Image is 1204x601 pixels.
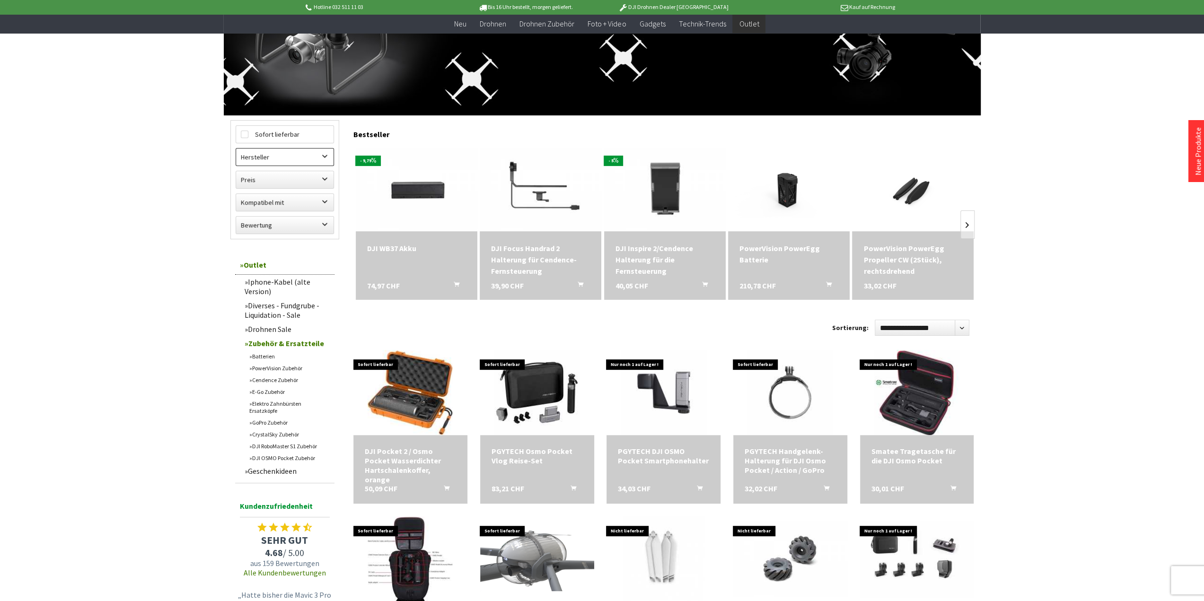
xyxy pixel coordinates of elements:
[639,19,665,28] span: Gadgets
[236,194,334,211] label: Kompatibel mit
[245,428,334,440] a: CrystalSky Zubehör
[494,350,580,435] img: PGYTECH Osmo Pocket Vlog Reise-Set
[245,440,334,452] a: DJI RoboMaster S1 Zubehör
[739,243,838,265] a: PowerVision PowerEgg Batterie 210,78 CHF In den Warenkorb
[265,547,283,558] span: 4.68
[739,243,838,265] div: PowerVision PowerEgg Batterie
[480,148,601,229] img: DJI Focus Handrad 2 Halterung für Cendence-Fernsteuerung
[356,148,477,229] img: DJI WB37 Akku
[491,243,590,277] div: DJI Focus Handrad 2 Halterung für Cendence-Fernsteuerung
[353,120,974,144] div: Bestseller
[492,484,524,493] span: 83,21 CHF
[480,19,506,28] span: Drohnen
[732,14,765,34] a: Outlet
[365,446,456,484] a: DJI Pocket 2 / Osmo Pocket Wasserdichter Hartschalenkoffer, orange 50,09 CHF In den Warenkorb
[452,1,599,13] p: Bis 16 Uhr bestellt, morgen geliefert.
[599,1,747,13] p: DJI Drohnen Dealer [GEOGRAPHIC_DATA]
[860,521,974,597] img: PGYTECH DJI Osmo Pocket Reise - Set
[691,280,713,292] button: In den Warenkorb
[304,1,451,13] p: Hotline 032 511 11 03
[672,14,732,34] a: Technik-Trends
[874,350,959,435] img: Smatee Tragetasche für die DJI Osmo Pocket
[367,243,466,254] a: DJI WB37 Akku 74,97 CHF In den Warenkorb
[236,171,334,188] label: Preis
[491,243,590,277] a: DJI Focus Handrad 2 Halterung für Cendence-Fernsteuerung 39,90 CHF In den Warenkorb
[633,14,672,34] a: Gadgets
[618,446,709,465] div: PGYTECH DJI OSMO Pocket Smartphonehalter
[739,19,759,28] span: Outlet
[812,484,835,496] button: In den Warenkorb
[454,19,466,28] span: Neu
[235,547,334,558] span: / 5.00
[235,255,334,275] a: Outlet
[871,484,904,493] span: 30,01 CHF
[815,280,837,292] button: In den Warenkorb
[739,280,776,291] span: 210,78 CHF
[615,243,714,277] a: DJI Inspire 2/Cendence Halterung für die Fernsteuerung 40,05 CHF In den Warenkorb
[245,374,334,386] a: Cendence Zubehör
[240,336,334,350] a: Zubehör & Ersatzteile
[245,398,334,417] a: Elektro Zahnbürsten Ersatzköpfe
[863,280,896,291] span: 33,02 CHF
[581,14,633,34] a: Foto + Video
[240,500,330,517] span: Kundenzufriedenheit
[678,19,726,28] span: Technik-Trends
[566,280,589,292] button: In den Warenkorb
[236,148,334,165] label: Hersteller
[745,484,777,493] span: 32,02 CHF
[240,322,334,336] a: Drohnen Sale
[747,350,833,435] img: PGYTECH Handgelenk-Halterung für DJI Osmo Pocket / Action / GoPro
[863,243,962,277] a: PowerVision PowerEgg Propeller CW (2Stück), rechtsdrehend 33,02 CHF
[473,14,513,34] a: Drohnen
[588,19,626,28] span: Foto + Video
[513,14,581,34] a: Drohnen Zubehör
[492,446,583,465] div: PGYTECH Osmo Pocket Vlog Reise-Set
[240,298,334,322] a: Diverses - Fundgrube - Liquidation - Sale
[235,533,334,547] span: SEHR GUT
[871,446,963,465] a: Smatee Tragetasche für die DJI Osmo Pocket 30,01 CHF In den Warenkorb
[245,362,334,374] a: PowerVision Zubehör
[245,350,334,362] a: Batterien
[448,14,473,34] a: Neu
[244,568,326,577] a: Alle Kundenbewertungen
[728,160,850,218] img: PowerVision PowerEgg Batterie
[621,350,706,435] img: PGYTECH DJI OSMO Pocket Smartphonehalter
[492,446,583,465] a: PGYTECH Osmo Pocket Vlog Reise-Set 83,21 CHF In den Warenkorb
[1193,127,1203,175] a: Neue Produkte
[236,126,334,143] label: Sofort lieferbar
[615,280,648,291] span: 40,05 CHF
[747,1,895,13] p: Kauf auf Rechnung
[685,484,708,496] button: In den Warenkorb
[745,446,836,475] a: PGYTECH Handgelenk-Halterung für DJI Osmo Pocket / Action / GoPro 32,02 CHF In den Warenkorb
[236,217,334,234] label: Bewertung
[745,446,836,475] div: PGYTECH Handgelenk-Halterung für DJI Osmo Pocket / Action / GoPro
[939,484,961,496] button: In den Warenkorb
[604,148,726,229] img: DJI Inspire 2/Cendence Halterung für die Fernsteuerung
[245,417,334,428] a: GoPro Zubehör
[618,484,650,493] span: 34,03 CHF
[442,280,465,292] button: In den Warenkorb
[559,484,582,496] button: In den Warenkorb
[240,275,334,298] a: Iphone-Kabel (alte Version)
[365,446,456,484] div: DJI Pocket 2 / Osmo Pocket Wasserdichter Hartschalenkoffer, orange
[240,464,334,478] a: Geschenkideen
[432,484,455,496] button: In den Warenkorb
[367,243,466,254] div: DJI WB37 Akku
[491,280,524,291] span: 39,90 CHF
[832,320,869,335] label: Sortierung:
[733,521,847,597] img: DJI RoboMaster S1 Mecanum-Räder
[480,527,594,591] img: PowerVision PowerEgg X Wasserdichtes Gehäuse
[871,446,963,465] div: Smatee Tragetasche für die DJI Osmo Pocket
[368,350,453,435] img: DJI Pocket 2 / Osmo Pocket Wasserdichter Hartschalenkoffer, orange
[852,158,974,218] img: PowerVision PowerEgg Propeller CW (2Stück), rechtsdrehend
[245,386,334,398] a: E-Go Zubehör
[367,280,400,291] span: 74,97 CHF
[618,446,709,465] a: PGYTECH DJI OSMO Pocket Smartphonehalter 34,03 CHF In den Warenkorb
[365,484,397,493] span: 50,09 CHF
[245,452,334,464] a: DJI OSMO Pocket Zubehör
[519,19,574,28] span: Drohnen Zubehör
[863,243,962,277] div: PowerVision PowerEgg Propeller CW (2Stück), rechtsdrehend
[235,558,334,568] span: aus 159 Bewertungen
[615,243,714,277] div: DJI Inspire 2/Cendence Halterung für die Fernsteuerung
